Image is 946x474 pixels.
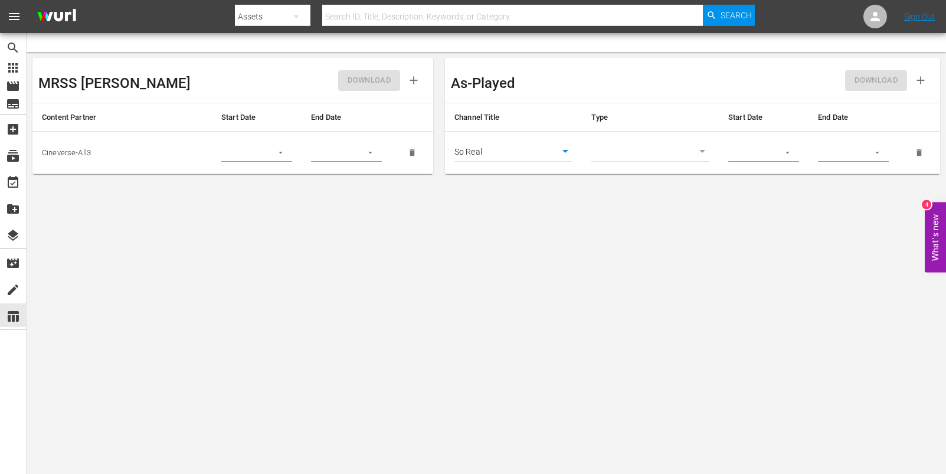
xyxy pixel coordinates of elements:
button: Search [703,5,755,26]
th: End Date [302,103,391,132]
span: Automation [6,256,20,270]
span: VOD [6,202,20,216]
button: delete [908,141,931,164]
span: Channels [6,149,20,163]
span: Schedule [6,175,20,189]
span: Create [6,122,20,136]
h3: As-Played [451,76,515,91]
span: Ingestion [6,283,20,297]
td: Cineverse-All3 [32,132,212,174]
span: Search [721,5,752,26]
button: Open Feedback Widget [925,202,946,272]
th: Type [582,103,719,132]
a: Sign Out [904,12,935,21]
h3: MRSS [PERSON_NAME] [38,76,191,91]
div: 4 [922,200,931,209]
div: So Real [454,144,572,162]
th: Start Date [212,103,302,132]
button: delete [401,141,424,164]
span: Search [6,41,20,55]
span: Reports [6,309,20,323]
span: Episode [6,79,20,93]
th: Channel Title [445,103,582,132]
span: Asset [6,61,20,75]
img: ans4CAIJ8jUAAAAAAAAAAAAAAAAAAAAAAAAgQb4GAAAAAAAAAAAAAAAAAAAAAAAAJMjXAAAAAAAAAAAAAAAAAAAAAAAAgAT5G... [28,3,85,31]
th: Start Date [719,103,808,132]
span: Series [6,97,20,111]
span: menu [7,9,21,24]
span: Overlays [6,228,20,243]
th: Content Partner [32,103,212,132]
th: End Date [808,103,898,132]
